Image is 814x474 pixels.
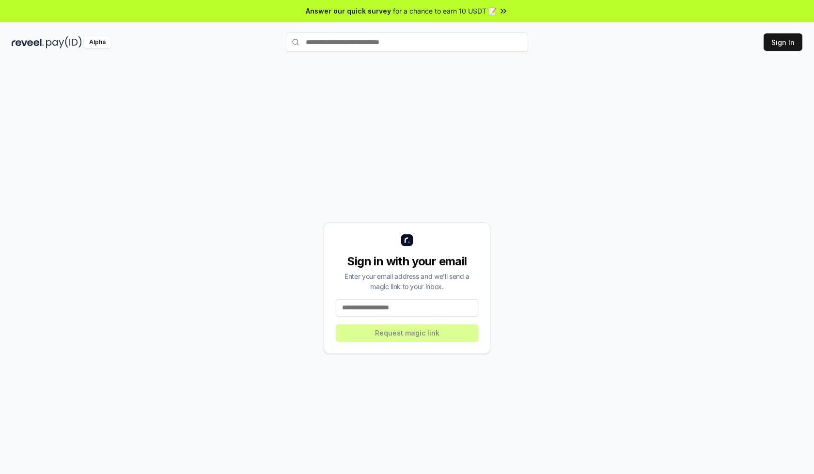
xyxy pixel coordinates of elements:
[12,36,44,48] img: reveel_dark
[393,6,497,16] span: for a chance to earn 10 USDT 📝
[84,36,111,48] div: Alpha
[336,254,478,269] div: Sign in with your email
[306,6,391,16] span: Answer our quick survey
[336,271,478,291] div: Enter your email address and we’ll send a magic link to your inbox.
[46,36,82,48] img: pay_id
[764,33,802,51] button: Sign In
[401,234,413,246] img: logo_small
